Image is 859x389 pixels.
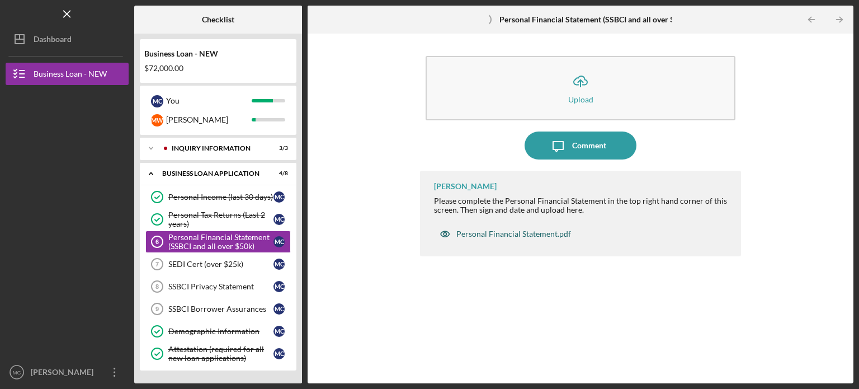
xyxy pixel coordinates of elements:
div: M C [273,303,285,315]
div: [PERSON_NAME] [166,110,252,129]
text: MC [13,369,21,376]
div: Upload [568,95,593,104]
a: Personal Income (last 30 days)MC [145,186,291,208]
a: Attestation (required for all new loan applications)MC [145,343,291,365]
div: INQUIRY INFORMATION [172,145,260,152]
tspan: 9 [155,306,159,312]
button: Business Loan - NEW [6,63,129,85]
div: SEDI Cert (over $25k) [168,260,273,269]
div: SSBCI Privacy Statement [168,282,273,291]
div: M C [273,236,285,247]
div: Demographic Information [168,327,273,336]
button: Comment [525,132,636,160]
div: Dashboard [34,28,72,53]
div: 3 / 3 [268,145,288,152]
a: Demographic InformationMC [145,320,291,343]
div: Personal Tax Returns (Last 2 years) [168,210,273,228]
div: Business Loan - NEW [34,63,107,88]
div: M C [273,214,285,225]
tspan: 7 [155,261,159,268]
div: SSBCI Borrower Assurances [168,304,273,313]
div: M C [273,281,285,292]
div: M C [273,326,285,337]
button: MC[PERSON_NAME] [6,361,129,383]
div: Comment [572,132,606,160]
div: [PERSON_NAME] [434,182,497,191]
div: M C [273,259,285,270]
tspan: 6 [155,238,159,245]
button: Personal Financial Statement.pdf [434,223,577,245]
a: Personal Tax Returns (Last 2 years)MC [145,208,291,231]
button: Upload [426,56,735,120]
div: M C [273,191,285,203]
div: $72,000.00 [144,64,292,73]
tspan: 8 [155,283,159,290]
b: Personal Financial Statement (SSBCI and all over $50k) [499,15,690,24]
div: Please complete the Personal Financial Statement in the top right hand corner of this screen. The... [434,196,730,214]
div: M W [151,114,163,126]
div: You [166,91,252,110]
div: BUSINESS LOAN APPLICATION [162,170,260,177]
button: Dashboard [6,28,129,50]
div: Personal Income (last 30 days) [168,193,273,201]
a: 8SSBCI Privacy StatementMC [145,275,291,298]
b: Checklist [202,15,234,24]
div: Personal Financial Statement.pdf [456,229,571,238]
a: 7SEDI Cert (over $25k)MC [145,253,291,275]
div: M C [151,95,163,107]
div: Personal Financial Statement (SSBCI and all over $50k) [168,233,273,251]
a: 9SSBCI Borrower AssurancesMC [145,298,291,320]
div: 4 / 8 [268,170,288,177]
a: 6Personal Financial Statement (SSBCI and all over $50k)MC [145,231,291,253]
div: [PERSON_NAME] [28,361,101,386]
div: Business Loan - NEW [144,49,292,58]
div: M C [273,348,285,359]
div: Attestation (required for all new loan applications) [168,345,273,363]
